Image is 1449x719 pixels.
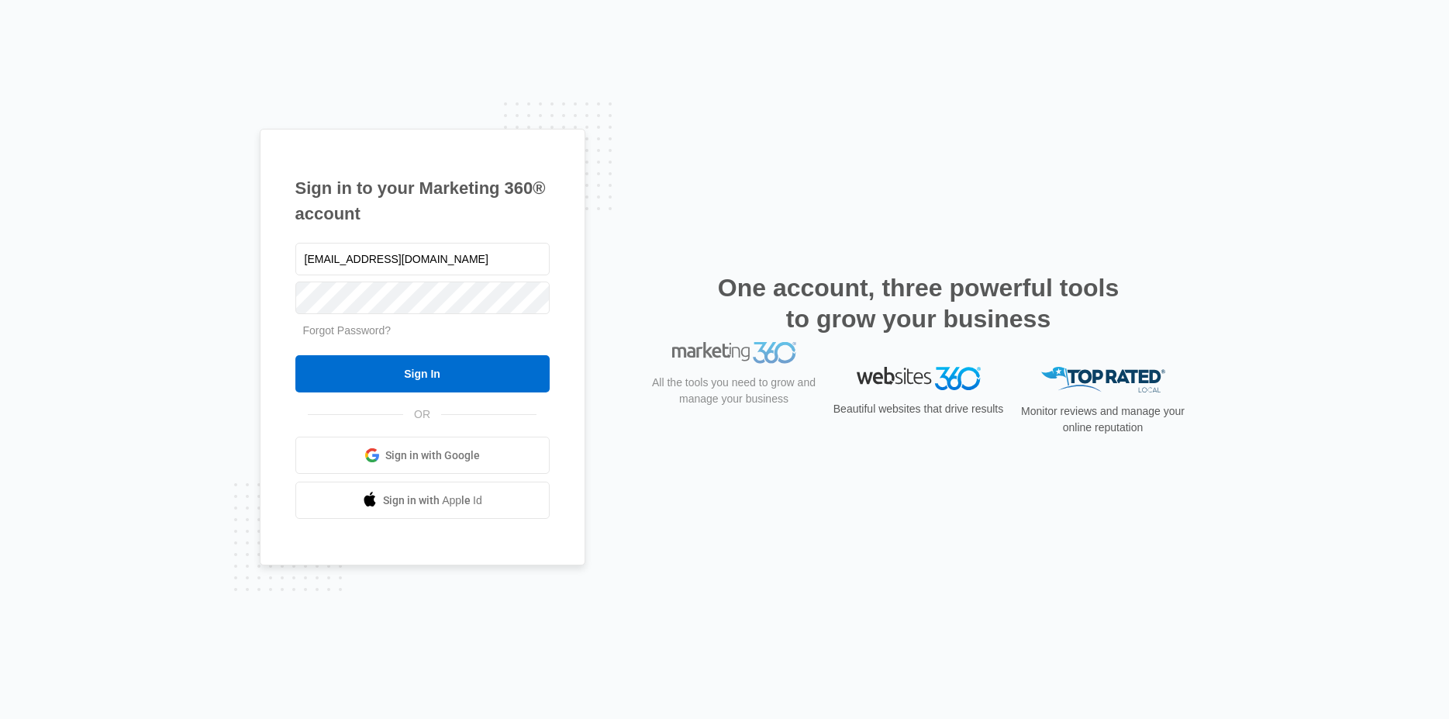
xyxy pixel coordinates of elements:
[295,243,550,275] input: Email
[295,437,550,474] a: Sign in with Google
[713,272,1124,334] h2: One account, three powerful tools to grow your business
[295,175,550,226] h1: Sign in to your Marketing 360® account
[383,493,482,509] span: Sign in with Apple Id
[403,406,441,423] span: OR
[295,482,550,519] a: Sign in with Apple Id
[385,448,480,464] span: Sign in with Google
[647,399,821,432] p: All the tools you need to grow and manage your business
[303,324,392,337] a: Forgot Password?
[295,355,550,392] input: Sign In
[857,367,981,389] img: Websites 360
[1016,403,1190,436] p: Monitor reviews and manage your online reputation
[1041,367,1165,392] img: Top Rated Local
[672,367,796,389] img: Marketing 360
[832,401,1006,417] p: Beautiful websites that drive results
